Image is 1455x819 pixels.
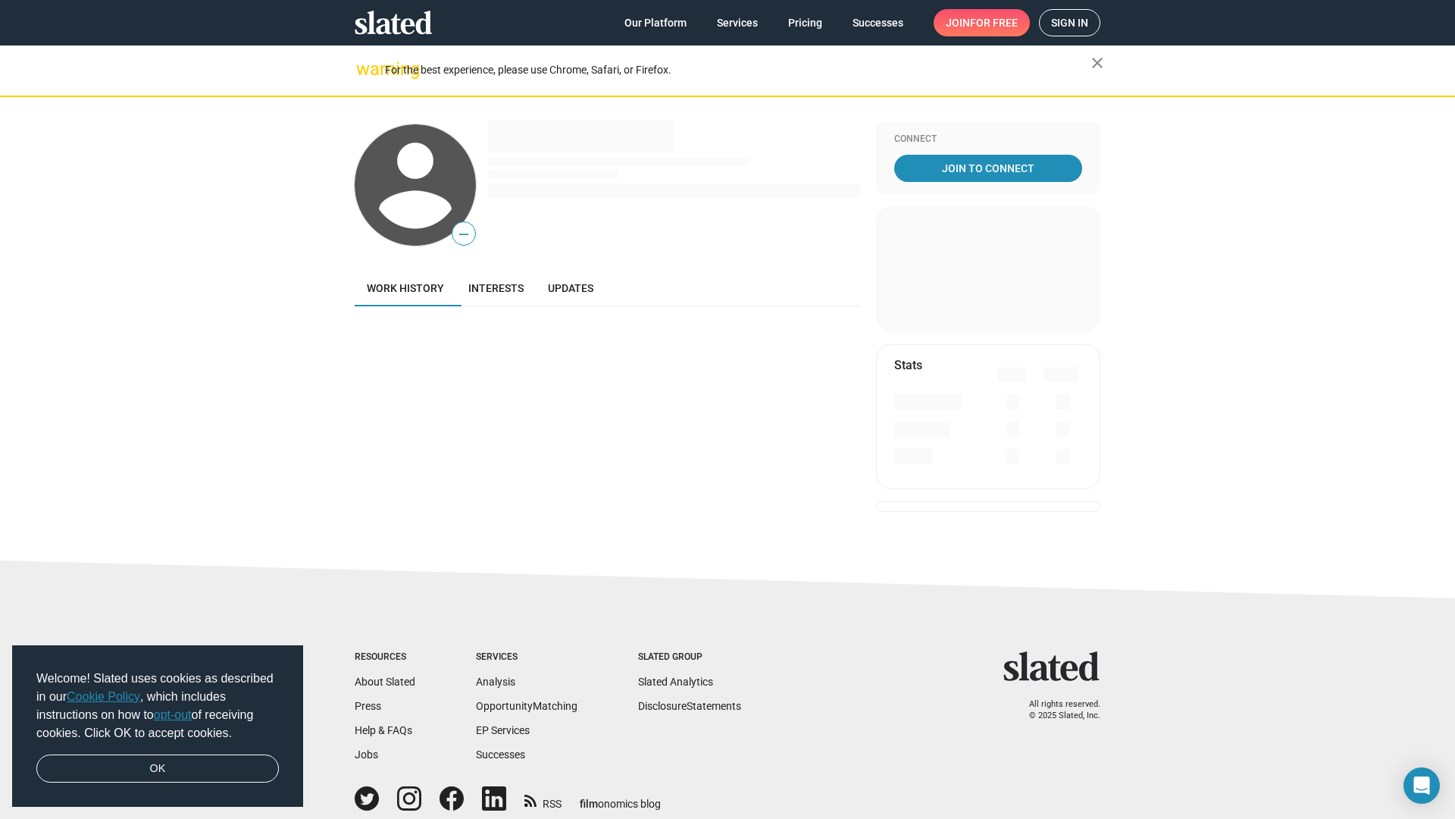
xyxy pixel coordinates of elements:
[36,670,279,742] span: Welcome! Slated uses cookies as described in our , which includes instructions on how to of recei...
[355,651,415,664] div: Resources
[12,645,303,808] div: cookieconsent
[970,9,1018,36] span: for free
[355,700,381,712] a: Press
[36,755,279,783] a: dismiss cookie message
[385,60,1091,80] div: For the best experience, please use Chrome, Safari, or Firefox.
[367,282,444,294] span: Work history
[897,155,1079,182] span: Join To Connect
[154,708,192,721] a: opt-out
[1039,9,1100,36] a: Sign in
[934,9,1030,36] a: Joinfor free
[612,9,699,36] a: Our Platform
[355,676,415,688] a: About Slated
[452,224,475,244] span: —
[624,9,687,36] span: Our Platform
[355,270,456,306] a: Work history
[894,357,922,373] mat-card-title: Stats
[355,748,378,761] a: Jobs
[638,676,713,688] a: Slated Analytics
[1013,699,1100,721] p: All rights reserved. © 2025 Slated, Inc.
[705,9,770,36] a: Services
[356,60,374,78] mat-icon: warning
[853,9,903,36] span: Successes
[788,9,822,36] span: Pricing
[946,9,1018,36] span: Join
[456,270,536,306] a: Interests
[1051,10,1088,36] span: Sign in
[1403,767,1440,804] div: Open Intercom Messenger
[548,282,593,294] span: Updates
[717,9,758,36] span: Services
[355,724,412,736] a: Help & FAQs
[776,9,834,36] a: Pricing
[638,651,741,664] div: Slated Group
[476,724,530,736] a: EP Services
[580,798,598,810] span: film
[536,270,605,306] a: Updates
[840,9,915,36] a: Successes
[638,700,741,712] a: DisclosureStatements
[476,748,525,761] a: Successes
[580,785,661,811] a: filmonomics blog
[476,651,577,664] div: Services
[468,282,524,294] span: Interests
[1088,54,1106,72] mat-icon: close
[524,788,562,811] a: RSS
[894,133,1082,146] div: Connect
[894,155,1082,182] a: Join To Connect
[476,676,515,688] a: Analysis
[476,700,577,712] a: OpportunityMatching
[67,690,140,703] a: Cookie Policy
